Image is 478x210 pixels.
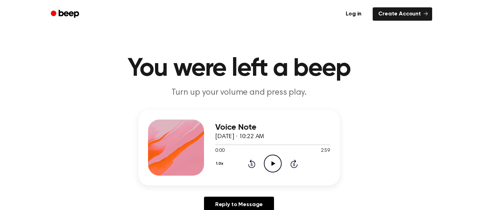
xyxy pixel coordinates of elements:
h1: You were left a beep [60,56,418,81]
a: Log in [339,6,368,22]
p: Turn up your volume and press play. [105,87,373,99]
span: [DATE] · 10:22 AM [215,134,264,140]
span: 2:59 [321,147,330,155]
span: 0:00 [215,147,224,155]
button: 1.0x [215,158,226,170]
h3: Voice Note [215,123,330,132]
a: Create Account [373,7,432,21]
a: Beep [46,7,85,21]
